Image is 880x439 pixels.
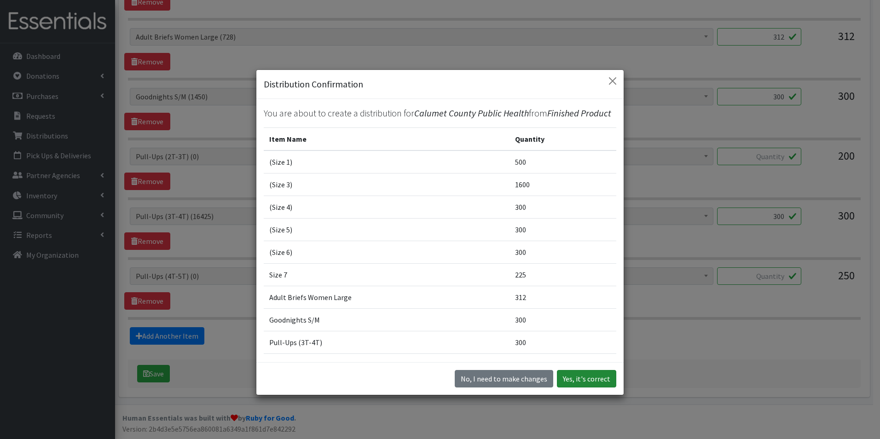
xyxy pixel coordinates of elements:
td: Pull-Ups (3T-4T) [264,331,509,353]
td: 300 [509,331,616,353]
td: (Size 5) [264,218,509,241]
th: Item Name [264,127,509,150]
td: 300 [509,308,616,331]
td: 300 [509,218,616,241]
td: Size 7 [264,263,509,286]
td: (Size 3) [264,173,509,196]
button: No I need to make changes [455,370,553,387]
td: (Size 6) [264,241,509,263]
td: (Size 1) [264,150,509,173]
td: 312 [509,286,616,308]
span: Finished Product [547,107,611,119]
button: Yes, it's correct [557,370,616,387]
h5: Distribution Confirmation [264,77,363,91]
td: 500 [509,150,616,173]
button: Close [605,74,620,88]
td: Goodnights S/M [264,308,509,331]
span: Calumet County Public Health [414,107,529,119]
td: 1600 [509,173,616,196]
td: (Size 4) [264,196,509,218]
td: Adult Briefs Women Large [264,286,509,308]
td: 225 [509,263,616,286]
td: 300 [509,241,616,263]
p: You are about to create a distribution for from [264,106,616,120]
td: 300 [509,196,616,218]
th: Quantity [509,127,616,150]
